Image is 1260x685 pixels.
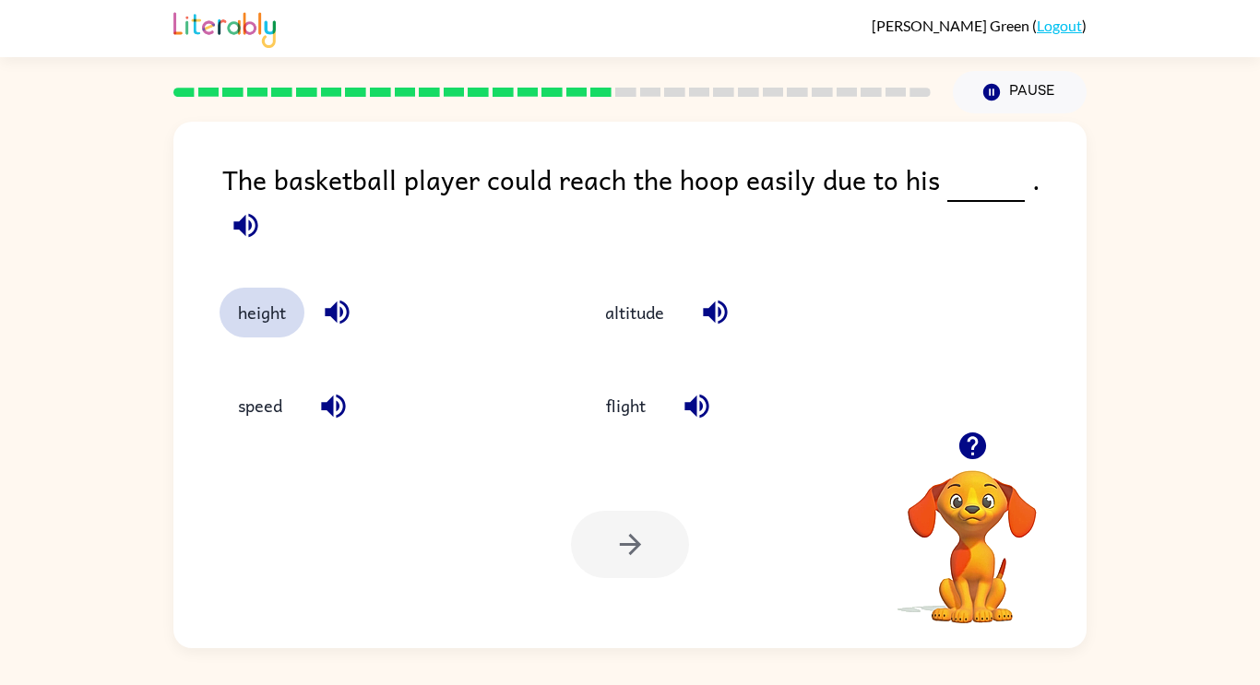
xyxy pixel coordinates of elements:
[220,288,304,337] button: height
[587,381,664,431] button: flight
[880,442,1064,626] video: Your browser must support playing .mp4 files to use Literably. Please try using another browser.
[222,159,1087,251] div: The basketball player could reach the hoop easily due to his .
[872,17,1032,34] span: [PERSON_NAME] Green
[953,71,1087,113] button: Pause
[872,17,1087,34] div: ( )
[173,7,276,48] img: Literably
[587,288,683,337] button: altitude
[1037,17,1082,34] a: Logout
[220,381,301,431] button: speed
